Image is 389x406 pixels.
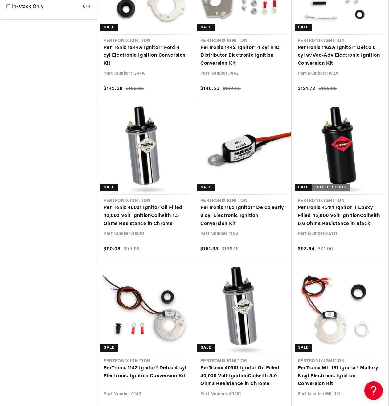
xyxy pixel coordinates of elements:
a: PerTronix 40001 Ignitor Oil Filled 40,000 Volt IgnitionCoilwith 1.5 Ohms Resistance in Chrome [104,204,188,228]
a: PerTronix 1183 Ignitor® Delco early 8 cyl Electronic Ignition Conversion Kit [200,204,285,228]
a: PerTronix 1244A Ignitor® Ford 4 cyl Electronic Ignition Conversion Kit [104,44,188,68]
a: PerTronix 40501 Ignitor Oil Filled 40,000 Volt IgnitionCoilwith 3.0 Ohms Resistance in Chrome [200,364,285,388]
a: PerTronix ML-181 Ignitor® Mallory 8 cyl Electronic Ignition Conversion Kit [298,364,383,388]
a: PerTronix 1162A Ignitor® Delco 6 cyl w/Vac-Adv Electronic Ignition Conversion Kit [298,44,383,68]
a: PerTronix 1442 Ignitor® 4 cyl IHC Distributor Electronic Ignition Conversion Kit [200,44,285,68]
div: 614 [83,3,91,11]
a: In-stock Only [12,3,80,11]
a: PerTronix 1142 Ignitor® Delco 4 cyl Electronic Ignition Conversion Kit [104,364,188,380]
a: PerTronix 45111 Ignitor II Epoxy Filled 45,000 Volt IgnitionCoilwith 0.6 Ohms Resistance in Black [298,204,383,228]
